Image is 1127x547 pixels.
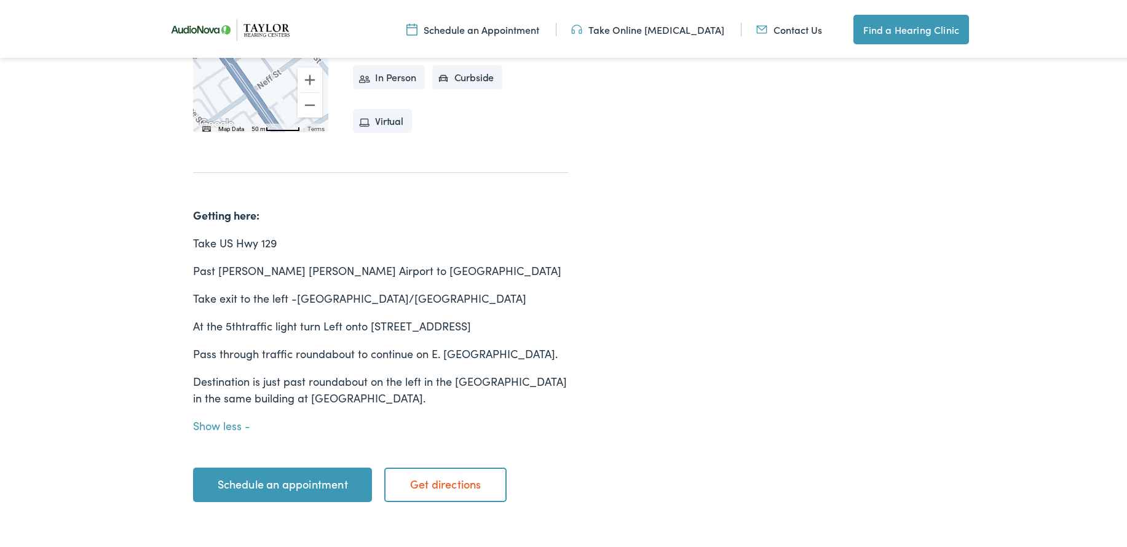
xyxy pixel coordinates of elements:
[353,106,412,131] li: Virtual
[196,114,237,130] a: Open this area in Google Maps (opens a new window)
[242,316,471,331] span: traffic light turn Left onto [STREET_ADDRESS]
[193,371,567,403] span: Destination is just past roundabout on the left in the [GEOGRAPHIC_DATA] in the same building at ...
[298,90,322,115] button: Zoom out
[853,12,969,42] a: Find a Hearing Clinic
[202,122,211,131] button: Keyboard shortcuts
[432,63,503,87] li: Curbside
[251,123,266,130] span: 50 m
[384,465,507,500] a: Get directions
[193,465,372,500] a: Schedule an appointment
[196,114,237,130] img: Google
[193,316,232,331] span: At the 5
[756,20,767,34] img: utility icon
[193,288,526,303] span: Take exit to the left -[GEOGRAPHIC_DATA]/[GEOGRAPHIC_DATA]
[406,20,539,34] a: Schedule an Appointment
[298,65,322,90] button: Zoom in
[406,20,417,34] img: utility icon
[756,20,822,34] a: Contact Us
[193,343,558,359] span: Pass through traffic roundabout to continue on E. [GEOGRAPHIC_DATA].
[193,205,259,220] strong: Getting here:
[571,20,582,34] img: utility icon
[193,417,250,430] button: Show less
[218,122,244,131] button: Map Data
[353,63,425,87] li: In Person
[248,121,304,130] button: Map Scale: 50 m per 52 pixels
[571,20,724,34] a: Take Online [MEDICAL_DATA]
[193,233,277,248] span: Take US Hwy 129
[193,260,561,276] span: Past [PERSON_NAME] [PERSON_NAME] Airport to [GEOGRAPHIC_DATA]
[232,316,242,331] span: th
[307,123,325,130] a: Terms (opens in new tab)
